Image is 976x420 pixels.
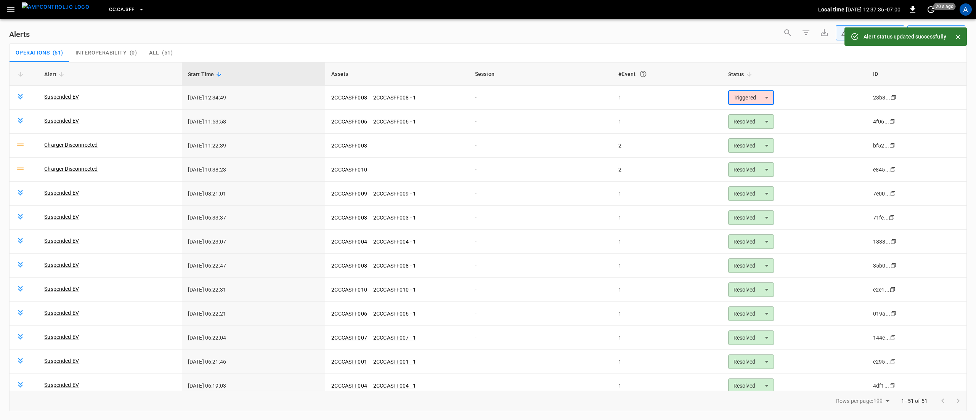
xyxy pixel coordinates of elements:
[188,70,224,79] span: Start Time
[331,359,367,365] a: 2CCCASFF001
[728,90,774,105] div: Triggered
[933,3,956,10] span: 20 s ago
[373,239,416,245] a: 2CCCASFF004 - 1
[612,206,722,230] td: 1
[44,261,79,269] a: Suspended EV
[873,166,890,173] div: e845...
[612,134,722,158] td: 2
[889,189,897,198] div: copy
[373,95,416,101] a: 2CCCASFF008 - 1
[331,191,367,197] a: 2CCCASFF009
[873,262,890,269] div: 35b0...
[889,333,897,342] div: copy
[728,306,774,321] div: Resolved
[373,359,416,365] a: 2CCCASFF001 - 1
[469,278,613,302] td: -
[864,30,946,43] div: Alert status updated successfully
[469,350,613,374] td: -
[873,118,889,125] div: 4f06...
[846,6,901,13] p: [DATE] 12:37:36 -07:00
[952,31,964,43] button: Close
[44,285,79,293] a: Suspended EV
[331,239,367,245] a: 2CCCASFF004
[728,378,774,393] div: Resolved
[890,261,897,270] div: copy
[331,215,367,221] a: 2CCCASFF003
[44,237,79,245] a: Suspended EV
[873,334,890,341] div: 144e...
[612,326,722,350] td: 1
[331,263,367,269] a: 2CCCASFF008
[888,213,896,222] div: copy
[612,278,722,302] td: 1
[636,67,650,81] button: An event is a single occurrence of an issue. An alert groups related events for the same asset, m...
[22,2,89,12] img: ampcontrol.io logo
[75,50,127,56] span: Interoperability
[182,206,326,230] td: [DATE] 06:33:37
[901,397,928,405] p: 1–51 of 51
[373,383,416,389] a: 2CCCASFF004 - 1
[182,182,326,206] td: [DATE] 08:21:01
[44,381,79,389] a: Suspended EV
[618,67,716,81] div: #Event
[44,70,66,79] span: Alert
[728,354,774,369] div: Resolved
[44,213,79,221] a: Suspended EV
[182,350,326,374] td: [DATE] 06:21:46
[182,326,326,350] td: [DATE] 06:22:04
[889,141,896,150] div: copy
[469,206,613,230] td: -
[728,186,774,201] div: Resolved
[373,263,416,269] a: 2CCCASFF008 - 1
[182,254,326,278] td: [DATE] 06:22:47
[612,86,722,110] td: 1
[149,50,159,56] span: All
[728,234,774,249] div: Resolved
[182,230,326,254] td: [DATE] 06:23:07
[373,215,416,221] a: 2CCCASFF003 - 1
[109,5,134,14] span: CC.CA.SFF
[890,309,897,318] div: copy
[728,162,774,177] div: Resolved
[162,50,173,56] span: ( 51 )
[373,287,416,293] a: 2CCCASFF010 - 1
[130,50,137,56] span: ( 0 )
[44,357,79,365] a: Suspended EV
[612,182,722,206] td: 1
[867,63,966,86] th: ID
[331,167,367,173] a: 2CCCASFF010
[873,286,889,293] div: c2e1...
[331,311,367,317] a: 2CCCASFF006
[612,302,722,326] td: 1
[921,26,965,40] div: Last 24 hrs
[873,214,889,221] div: 71fc...
[182,278,326,302] td: [DATE] 06:22:31
[9,28,30,40] h6: Alerts
[889,117,896,126] div: copy
[890,93,897,102] div: copy
[331,143,367,149] a: 2CCCASFF003
[16,50,50,56] span: Operations
[612,110,722,134] td: 1
[373,191,416,197] a: 2CCCASFF009 - 1
[728,330,774,345] div: Resolved
[331,287,367,293] a: 2CCCASFF010
[873,382,889,390] div: 4df1...
[182,374,326,398] td: [DATE] 06:19:03
[182,110,326,134] td: [DATE] 11:53:58
[728,70,754,79] span: Status
[53,50,63,56] span: ( 51 )
[469,254,613,278] td: -
[44,309,79,317] a: Suspended EV
[612,254,722,278] td: 1
[612,158,722,182] td: 2
[873,395,892,406] div: 100
[469,326,613,350] td: -
[728,282,774,297] div: Resolved
[331,335,367,341] a: 2CCCASFF007
[373,335,416,341] a: 2CCCASFF007 - 1
[469,302,613,326] td: -
[873,238,890,245] div: 1838...
[728,258,774,273] div: Resolved
[182,302,326,326] td: [DATE] 06:22:21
